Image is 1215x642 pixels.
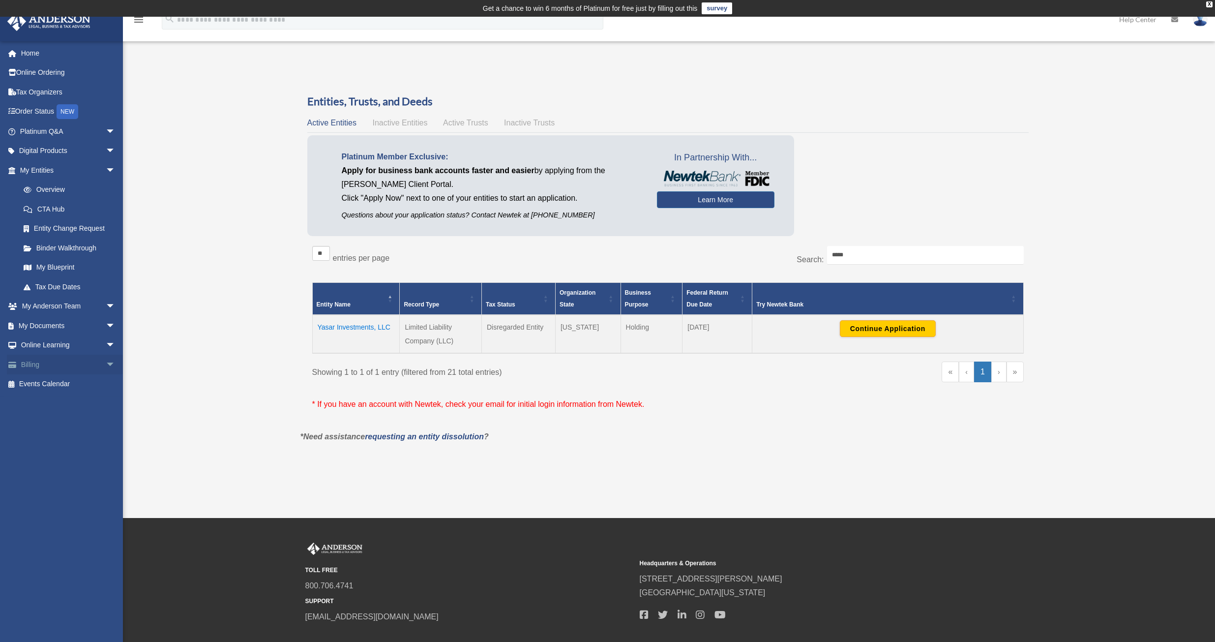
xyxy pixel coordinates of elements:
em: *Need assistance ? [300,432,489,441]
p: Platinum Member Exclusive: [342,150,642,164]
p: by applying from the [PERSON_NAME] Client Portal. [342,164,642,191]
a: Learn More [657,191,774,208]
a: 1 [974,362,991,382]
span: arrow_drop_down [106,297,125,317]
span: arrow_drop_down [106,336,125,356]
td: Disregarded Entity [481,315,555,353]
button: Continue Application [840,320,936,337]
img: User Pic [1193,12,1208,27]
th: Entity Name: Activate to invert sorting [312,282,400,315]
a: Digital Productsarrow_drop_down [7,141,130,161]
a: First [942,362,959,382]
span: arrow_drop_down [106,122,125,142]
img: NewtekBankLogoSM.png [662,171,770,186]
a: Platinum Q&Aarrow_drop_down [7,122,130,141]
span: Active Entities [307,119,356,127]
a: My Entitiesarrow_drop_down [7,160,125,180]
a: Binder Walkthrough [14,238,125,258]
a: [GEOGRAPHIC_DATA][US_STATE] [640,588,766,597]
span: Inactive Trusts [504,119,555,127]
a: 800.706.4741 [305,581,354,590]
i: menu [133,14,145,26]
a: Next [991,362,1007,382]
a: Home [7,43,130,63]
small: SUPPORT [305,596,633,607]
div: close [1206,1,1213,7]
a: Last [1007,362,1024,382]
img: Anderson Advisors Platinum Portal [4,12,93,31]
span: Tax Status [486,301,515,308]
td: [US_STATE] [555,315,621,353]
a: My Blueprint [14,258,125,277]
a: My Anderson Teamarrow_drop_down [7,297,130,316]
span: Apply for business bank accounts faster and easier [342,166,534,175]
a: menu [133,17,145,26]
img: Anderson Advisors Platinum Portal [305,543,364,555]
a: Overview [14,180,120,200]
th: Record Type: Activate to sort [400,282,482,315]
span: Active Trusts [443,119,488,127]
h3: Entities, Trusts, and Deeds [307,94,1029,109]
p: Questions about your application status? Contact Newtek at [PHONE_NUMBER] [342,209,642,221]
a: [STREET_ADDRESS][PERSON_NAME] [640,575,782,583]
span: In Partnership With... [657,150,774,166]
span: Federal Return Due Date [686,289,728,308]
th: Tax Status: Activate to sort [481,282,555,315]
p: Click "Apply Now" next to one of your entities to start an application. [342,191,642,205]
div: Showing 1 to 1 of 1 entry (filtered from 21 total entries) [312,362,661,379]
th: Federal Return Due Date: Activate to sort [682,282,752,315]
a: Events Calendar [7,374,130,394]
div: NEW [57,104,78,119]
a: Order StatusNEW [7,102,130,122]
th: Business Purpose: Activate to sort [621,282,682,315]
th: Try Newtek Bank : Activate to sort [752,282,1023,315]
a: Online Ordering [7,63,130,83]
span: Business Purpose [625,289,651,308]
td: Limited Liability Company (LLC) [400,315,482,353]
a: Tax Due Dates [14,277,125,297]
td: Yasar Investments, LLC [312,315,400,353]
span: arrow_drop_down [106,355,125,375]
span: Organization State [560,289,595,308]
i: search [164,13,175,24]
a: Entity Change Request [14,219,125,239]
span: arrow_drop_down [106,160,125,181]
span: arrow_drop_down [106,141,125,161]
span: arrow_drop_down [106,316,125,336]
a: My Documentsarrow_drop_down [7,316,130,336]
a: CTA Hub [14,199,125,219]
div: Get a chance to win 6 months of Platinum for free just by filling out this [483,2,698,14]
label: Search: [797,255,824,264]
a: Online Learningarrow_drop_down [7,336,130,355]
a: requesting an entity dissolution [365,432,484,441]
div: Try Newtek Bank [756,299,1008,310]
a: Tax Organizers [7,82,130,102]
p: * If you have an account with Newtek, check your email for initial login information from Newtek. [312,397,1024,411]
span: Record Type [404,301,439,308]
a: Billingarrow_drop_down [7,355,130,374]
td: [DATE] [682,315,752,353]
span: Entity Name [317,301,351,308]
a: survey [702,2,732,14]
th: Organization State: Activate to sort [555,282,621,315]
a: [EMAIL_ADDRESS][DOMAIN_NAME] [305,612,439,621]
a: Previous [959,362,974,382]
label: entries per page [333,254,390,262]
small: Headquarters & Operations [640,558,967,569]
span: Inactive Entities [372,119,427,127]
td: Holding [621,315,682,353]
small: TOLL FREE [305,565,633,576]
